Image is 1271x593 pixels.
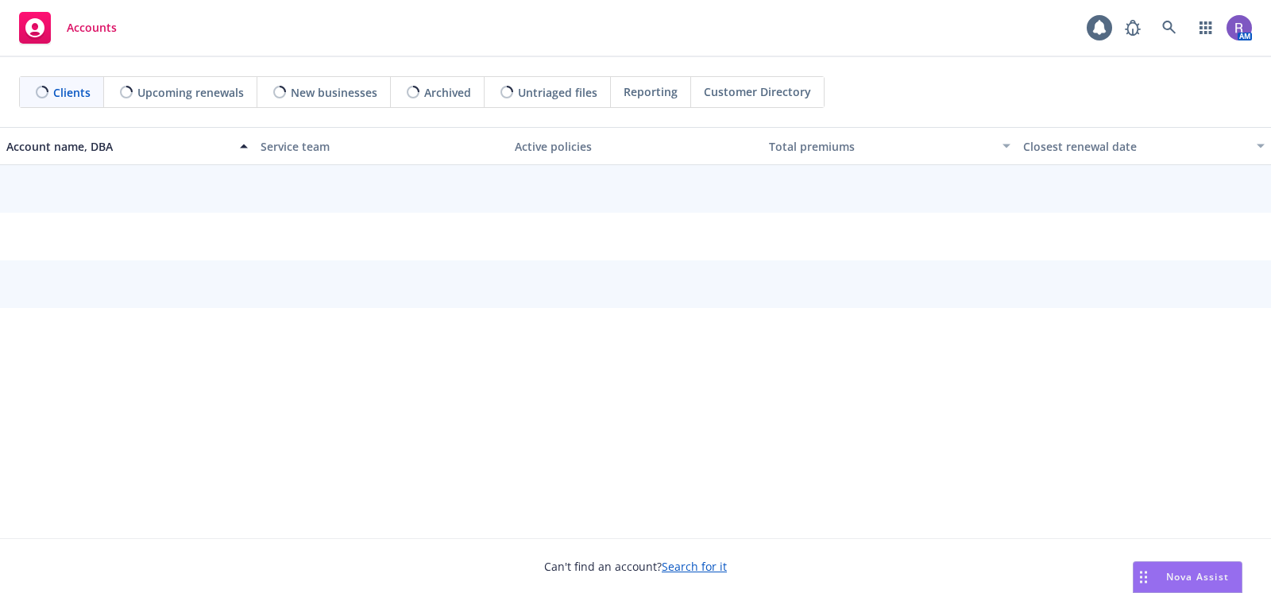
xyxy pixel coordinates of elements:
img: photo [1227,15,1252,40]
div: Drag to move [1134,562,1153,592]
span: Clients [53,84,91,101]
span: New businesses [291,84,377,101]
span: Accounts [67,21,117,34]
div: Total premiums [769,138,993,155]
button: Closest renewal date [1017,127,1271,165]
a: Search [1153,12,1185,44]
span: Can't find an account? [544,558,727,575]
div: Account name, DBA [6,138,230,155]
span: Untriaged files [518,84,597,101]
a: Accounts [13,6,123,50]
span: Upcoming renewals [137,84,244,101]
div: Service team [261,138,502,155]
span: Nova Assist [1166,570,1229,583]
button: Total premiums [763,127,1017,165]
button: Active policies [508,127,763,165]
span: Reporting [624,83,678,100]
button: Nova Assist [1133,561,1242,593]
div: Closest renewal date [1023,138,1247,155]
a: Report a Bug [1117,12,1149,44]
span: Customer Directory [704,83,811,100]
button: Service team [254,127,508,165]
a: Search for it [662,559,727,574]
div: Active policies [515,138,756,155]
span: Archived [424,84,471,101]
a: Switch app [1190,12,1222,44]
